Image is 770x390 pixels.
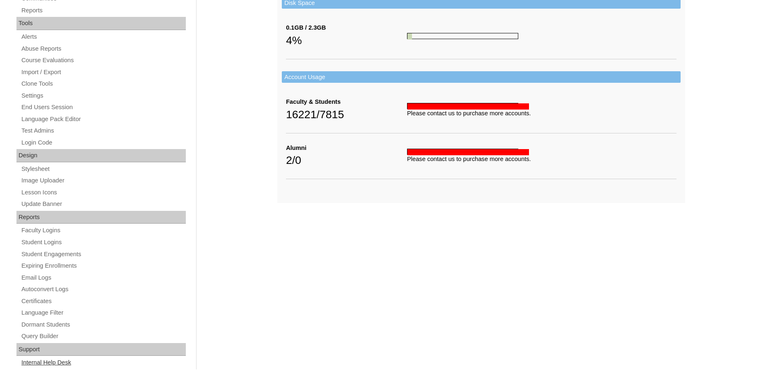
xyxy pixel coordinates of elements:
a: Student Engagements [21,249,186,259]
a: Email Logs [21,273,186,283]
a: Clone Tools [21,79,186,89]
a: Stylesheet [21,164,186,174]
a: Settings [21,91,186,101]
div: 2/0 [286,152,407,168]
div: Faculty & Students [286,98,407,106]
a: Lesson Icons [21,187,186,198]
a: Language Filter [21,308,186,318]
a: Certificates [21,296,186,306]
a: Import / Export [21,67,186,77]
div: Reports [16,211,186,224]
a: Language Pack Editor [21,114,186,124]
div: Please contact us to purchase more accounts. [407,155,676,163]
div: Support [16,343,186,356]
a: Internal Help Desk [21,357,186,368]
a: Query Builder [21,331,186,341]
a: Update Banner [21,199,186,209]
div: Tools [16,17,186,30]
a: Test Admins [21,126,186,136]
a: Course Evaluations [21,55,186,65]
div: Please contact us to purchase more accounts. [407,109,676,118]
a: End Users Session [21,102,186,112]
div: 16221/7815 [286,106,407,123]
div: Design [16,149,186,162]
a: Autoconvert Logs [21,284,186,294]
div: 4% [286,32,407,49]
a: Login Code [21,138,186,148]
div: 0.1GB / 2.3GB [286,23,407,32]
td: Account Usage [282,71,681,83]
div: Alumni [286,144,407,152]
a: Expiring Enrollments [21,261,186,271]
a: Faculty Logins [21,225,186,236]
a: Alerts [21,32,186,42]
a: Abuse Reports [21,44,186,54]
a: Student Logins [21,237,186,248]
a: Image Uploader [21,175,186,186]
a: Dormant Students [21,320,186,330]
a: Reports [21,5,186,16]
